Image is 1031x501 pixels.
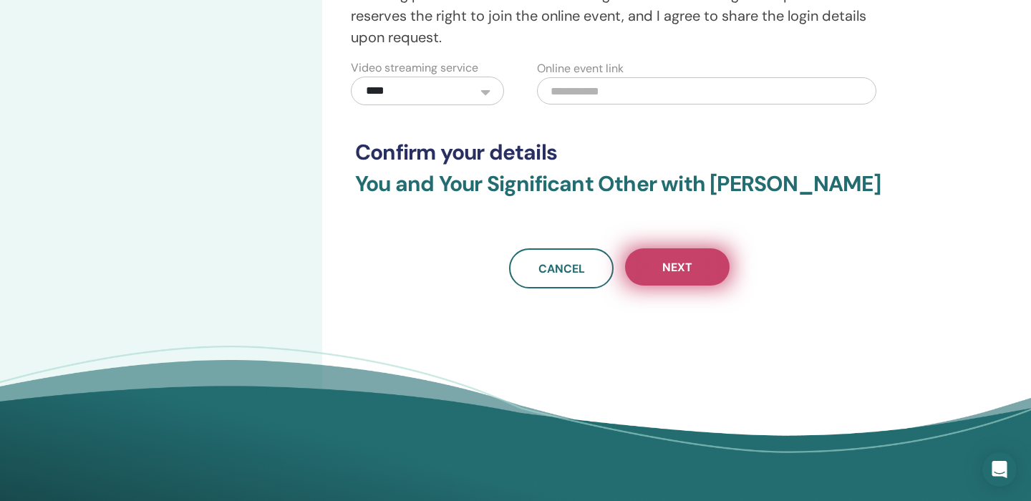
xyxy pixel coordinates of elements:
span: Cancel [538,261,585,276]
h3: You and Your Significant Other with [PERSON_NAME] [355,171,884,214]
div: Open Intercom Messenger [982,452,1017,487]
label: Online event link [537,60,624,77]
h3: Confirm your details [355,140,884,165]
button: Next [625,248,730,286]
span: Next [662,260,692,275]
label: Video streaming service [351,59,478,77]
a: Cancel [509,248,614,288]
